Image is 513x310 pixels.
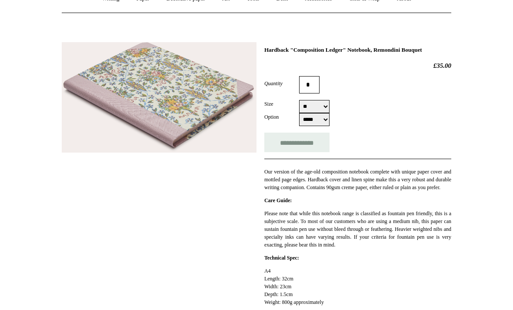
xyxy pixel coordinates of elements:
label: Option [264,113,299,121]
p: Please note that while this notebook range is classified as fountain pen friendly, this is a subj... [264,210,451,249]
h2: £35.00 [264,62,451,70]
strong: Technical Spec: [264,255,299,261]
p: Our version of the age-old composition notebook complete with unique paper cover and mottled page... [264,168,451,191]
h1: Hardback "Composition Ledger" Notebook, Remondini Bouquet [264,47,451,53]
label: Size [264,100,299,108]
img: Hardback "Composition Ledger" Notebook, Remondini Bouquet [62,42,256,153]
label: Quantity [264,80,299,87]
strong: Care Guide: [264,197,292,203]
p: A4 Length: 32cm Width: 23cm Depth: 1.5cm Weight: 800g approximately [264,267,451,306]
